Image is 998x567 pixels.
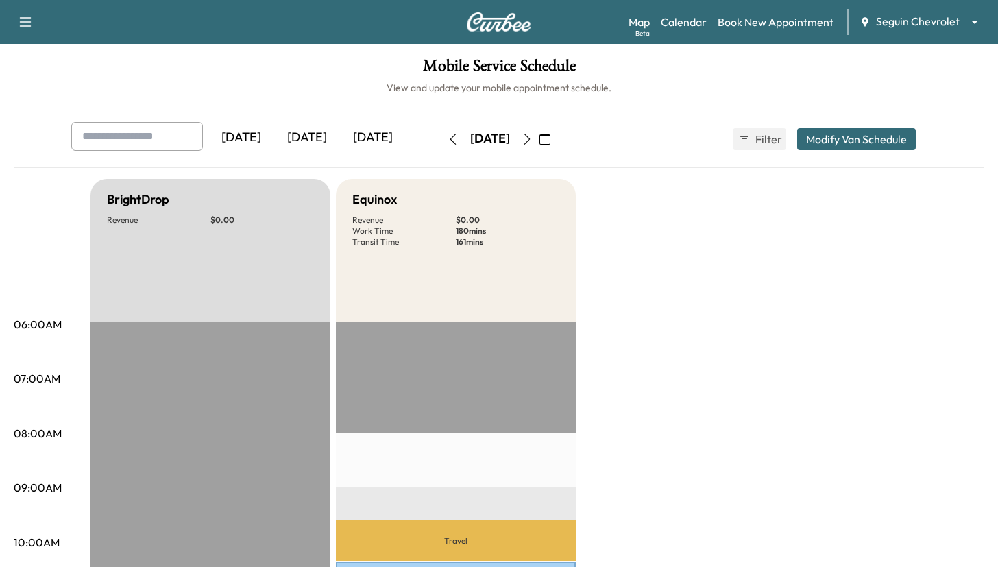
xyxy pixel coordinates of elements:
[208,122,274,154] div: [DATE]
[340,122,406,154] div: [DATE]
[470,130,510,147] div: [DATE]
[14,425,62,442] p: 08:00AM
[456,215,559,226] p: $ 0.00
[210,215,314,226] p: $ 0.00
[352,215,456,226] p: Revenue
[456,226,559,237] p: 180 mins
[733,128,786,150] button: Filter
[635,28,650,38] div: Beta
[797,128,916,150] button: Modify Van Schedule
[876,14,960,29] span: Seguin Chevrolet
[14,370,60,387] p: 07:00AM
[14,81,984,95] h6: View and update your mobile appointment schedule.
[107,215,210,226] p: Revenue
[629,14,650,30] a: MapBeta
[352,226,456,237] p: Work Time
[352,237,456,248] p: Transit Time
[14,58,984,81] h1: Mobile Service Schedule
[274,122,340,154] div: [DATE]
[755,131,780,147] span: Filter
[466,12,532,32] img: Curbee Logo
[107,190,169,209] h5: BrightDrop
[14,534,60,551] p: 10:00AM
[352,190,397,209] h5: Equinox
[718,14,833,30] a: Book New Appointment
[456,237,559,248] p: 161 mins
[661,14,707,30] a: Calendar
[14,316,62,333] p: 06:00AM
[336,520,576,561] p: Travel
[14,479,62,496] p: 09:00AM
